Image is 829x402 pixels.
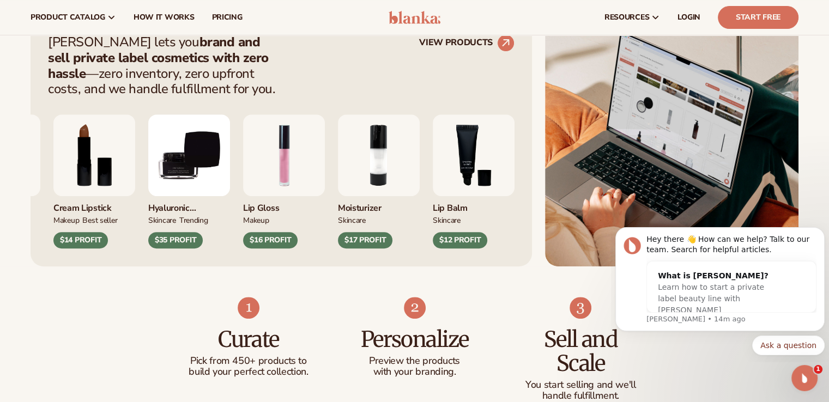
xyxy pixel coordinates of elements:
div: Cream Lipstick [53,196,135,214]
span: resources [604,13,649,22]
span: How It Works [134,13,195,22]
div: TRENDING [179,214,208,226]
p: handle fulfillment. [519,391,642,401]
img: Shopify Image 8 [404,297,426,319]
img: Shopify Image 7 [238,297,259,319]
img: logo [389,11,440,24]
h3: Curate [187,327,310,351]
div: $16 PROFIT [243,232,298,248]
div: SKINCARE [148,214,176,226]
span: product catalog [31,13,105,22]
p: You start selling and we'll [519,380,642,391]
div: $17 PROFIT [338,232,392,248]
div: 3 / 9 [433,114,515,248]
p: with your branding. [353,367,476,377]
img: Moisturizing lotion. [338,114,420,196]
div: 2 / 9 [338,114,420,248]
div: 1 / 9 [243,114,325,248]
div: MAKEUP [53,214,79,226]
img: Smoothing lip balm. [433,114,515,196]
div: $12 PROFIT [433,232,487,248]
iframe: Intercom live chat [791,365,818,391]
p: Pick from 450+ products to build your perfect collection. [187,356,310,377]
div: MAKEUP [243,214,269,226]
div: Lip Balm [433,196,515,214]
img: Luxury cream lipstick. [53,114,135,196]
img: Shopify Image 9 [570,297,591,319]
div: Lip Gloss [243,196,325,214]
img: Pink lip gloss. [243,114,325,196]
span: LOGIN [677,13,700,22]
span: pricing [211,13,242,22]
h3: Sell and Scale [519,327,642,375]
div: SKINCARE [433,214,461,226]
strong: brand and sell private label cosmetics with zero hassle [48,33,269,82]
span: 1 [814,365,822,374]
div: 8 / 9 [53,114,135,248]
h3: Personalize [353,327,476,351]
img: Hyaluronic Moisturizer [148,114,230,196]
div: Hyaluronic moisturizer [148,196,230,214]
div: SKINCARE [338,214,366,226]
a: Start Free [718,6,798,29]
div: Moisturizer [338,196,420,214]
iframe: Intercom notifications message [611,217,829,362]
p: [PERSON_NAME] lets you —zero inventory, zero upfront costs, and we handle fulfillment for you. [48,34,282,97]
div: BEST SELLER [82,214,117,226]
img: Shopify Image 5 [545,17,798,266]
div: $35 PROFIT [148,232,203,248]
div: 9 / 9 [148,114,230,248]
a: VIEW PRODUCTS [419,34,515,52]
div: $14 PROFIT [53,232,108,248]
p: Preview the products [353,356,476,367]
